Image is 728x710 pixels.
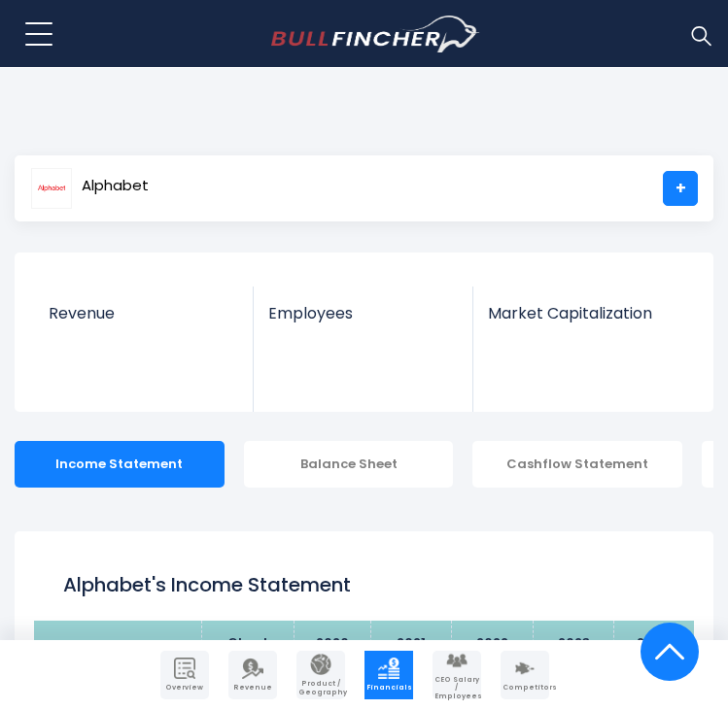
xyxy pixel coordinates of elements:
span: Overview [162,684,207,692]
a: Revenue [34,287,254,346]
th: 2022 [452,621,534,666]
div: Cashflow Statement [472,441,682,488]
img: GOOGL logo [31,168,72,209]
a: Company Competitors [501,651,549,699]
th: 2023 [534,621,613,666]
span: Competitors [503,684,547,692]
th: 2024 [613,621,694,666]
a: Employees [254,287,471,346]
span: Alphabet [82,178,149,194]
a: Company Revenue [228,651,277,699]
div: Balance Sheet [244,441,454,488]
span: Revenue [49,304,239,322]
a: Company Overview [160,651,209,699]
h1: Alphabet's Income Statement [63,570,665,599]
span: Market Capitalization [488,304,677,322]
span: Financials [366,684,411,692]
a: Company Financials [364,651,413,699]
img: bullfincher logo [271,16,480,52]
span: CEO Salary / Employees [434,676,479,700]
th: 2020 [294,621,370,666]
div: Income Statement [15,441,225,488]
a: Go to homepage [271,16,480,52]
th: Chart [202,621,294,666]
th: 2021 [370,621,451,666]
a: + [663,171,698,206]
span: Product / Geography [298,680,343,696]
a: Market Capitalization [473,287,692,346]
a: Company Product/Geography [296,651,345,699]
a: Alphabet [30,171,150,206]
span: Revenue [230,684,275,692]
a: Company Employees [433,651,481,699]
span: Employees [268,304,457,322]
